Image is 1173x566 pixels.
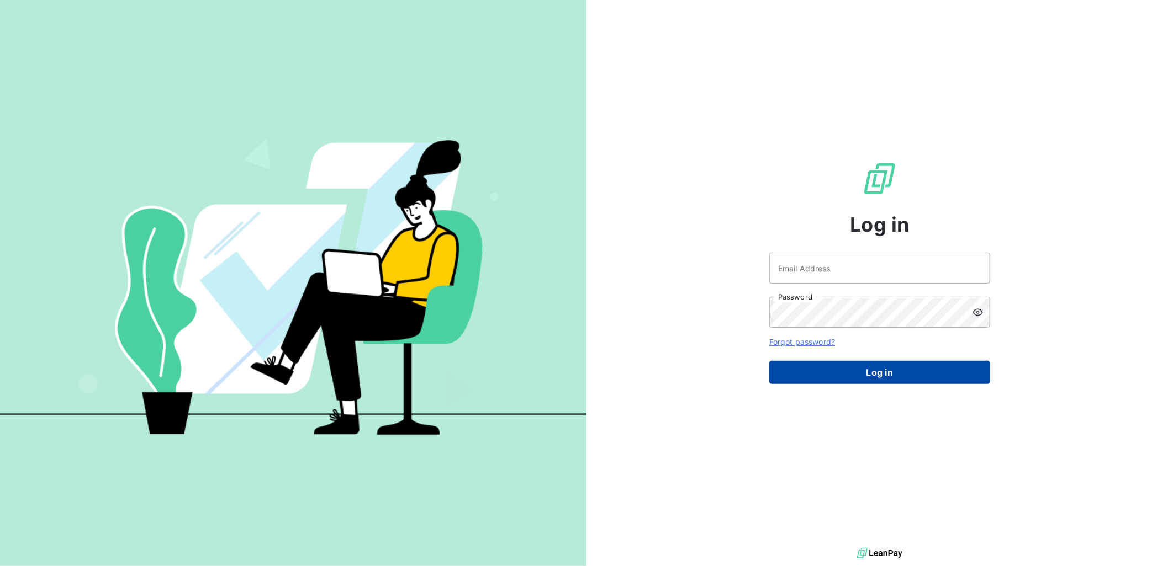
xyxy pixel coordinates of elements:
[857,545,902,562] img: logo
[769,361,990,384] button: Log in
[769,337,835,346] a: Forgot password?
[862,161,897,196] img: LeanPay Logo
[769,253,990,284] input: placeholder
[850,210,910,239] span: Log in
